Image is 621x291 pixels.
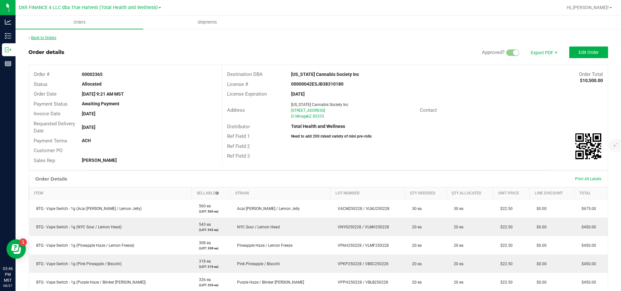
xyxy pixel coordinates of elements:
strong: [DATE] 9:21 AM MST [82,91,124,97]
span: Distributor [227,124,250,130]
span: 560 ea [196,204,211,208]
span: El Mirage [291,114,307,119]
span: $450.00 [578,225,596,229]
span: Ref Field 3 [227,153,250,159]
span: Order Total [579,71,603,77]
span: Approved? [482,49,505,55]
span: Contact [420,107,437,113]
span: $22.50 [497,262,513,266]
th: Lot Number [331,187,405,199]
th: Total [574,187,608,199]
span: 20 ea [409,262,422,266]
th: Line Discount [529,187,574,199]
span: Edit Order [579,50,599,55]
img: Scan me! [575,133,601,159]
span: License # [227,81,248,87]
strong: Allocated [82,81,102,87]
qrcode: 00002365 [575,133,601,159]
span: VPPH250228 / VBLB250228 [334,280,388,285]
span: Purple Haze / Blinker [PERSON_NAME] [234,280,304,285]
span: BTQ - Vape Switch - 1g (Pink Pineapple / Biscotti) [33,262,122,266]
span: 20 ea [409,225,422,229]
span: DXR FINANCE 4 LLC dba True Harvest (Total Health and Wellness) [19,5,158,10]
span: NYC Sour / Lemon Head [234,225,280,229]
span: 20 ea [451,262,463,266]
span: $450.00 [578,280,596,285]
span: Order # [34,71,49,77]
span: BTQ - Vape Switch - 1g (NYC Sour / Lemon Head) [33,225,122,229]
span: VPAH250228 / VLMF250228 [334,243,389,248]
p: (LOT: 318 ea) [196,264,226,269]
span: Pink Pineapple / Biscotti [234,262,280,266]
span: 326 ea [196,277,211,282]
span: Payment Terms [34,138,67,144]
p: (LOT: 560 ea) [196,209,226,214]
strong: [DATE] [82,111,95,116]
div: Order details [28,48,64,56]
span: $0.00 [533,225,547,229]
span: , [306,114,307,119]
span: Pineapple Haze / Lemon Freeze [234,243,292,248]
span: Ref Field 2 [227,143,250,149]
span: 543 ea [196,222,211,227]
span: $450.00 [578,262,596,266]
span: VNYS250228 / VLMH250228 [334,225,389,229]
p: (LOT: 326 ea) [196,283,226,287]
span: Hi, [PERSON_NAME]! [567,5,609,10]
strong: 00002365 [82,72,103,77]
span: 308 ea [196,241,211,245]
span: Payment Status [34,101,68,107]
span: 30 ea [451,206,463,211]
span: Acai [PERSON_NAME] / Lemon Jelly [234,206,300,211]
span: Address [227,107,245,113]
strong: [DATE] [82,125,95,130]
span: License Expiration [227,91,267,97]
a: Orders [16,16,143,29]
span: Destination DBA [227,71,263,77]
span: VACM250228 / VLMJ250228 [334,206,389,211]
span: $22.50 [497,225,513,229]
span: $0.00 [533,243,547,248]
span: $675.00 [578,206,596,211]
span: Customer PO [34,148,62,153]
span: Ref Field 1 [227,133,250,139]
strong: Need to add 200 mixed variety of mini pre-rolls [291,134,372,139]
inline-svg: Inventory [5,33,11,39]
span: Status [34,81,48,87]
button: Edit Order [569,47,608,58]
span: $22.50 [497,243,513,248]
span: Invoice Date [34,111,60,117]
span: BTQ - Vape Switch - 1g (Purple Haze / Blinker [PERSON_NAME]) [33,280,146,285]
strong: [PERSON_NAME] [82,158,117,163]
iframe: Resource center [6,239,26,259]
span: 20 ea [451,225,463,229]
th: Strain [230,187,331,199]
span: $0.00 [533,206,547,211]
span: [STREET_ADDRESS] [291,108,325,113]
strong: ACH [82,138,91,143]
span: 318 ea [196,259,211,264]
strong: [US_STATE] Cannabis Society Inc [291,72,359,77]
li: Export PDF [524,47,563,58]
th: Item [29,187,192,199]
span: Print All Labels [575,177,601,181]
span: 20 ea [409,243,422,248]
p: (LOT: 543 ea) [196,227,226,232]
th: Unit Price [493,187,530,199]
span: 30 ea [409,206,422,211]
span: $22.50 [497,206,513,211]
th: Qty Allocated [447,187,493,199]
inline-svg: Reports [5,60,11,67]
span: $0.00 [533,280,547,285]
inline-svg: Analytics [5,19,11,25]
span: $450.00 [578,243,596,248]
span: BTQ - Vape Switch - 1g (Pineapple Haze / Lemon Freeze) [33,243,134,248]
iframe: Resource center unread badge [19,238,27,246]
strong: $10,500.00 [580,78,603,83]
span: Orders [65,19,94,25]
strong: 00000042ESJB38310180 [291,81,343,87]
strong: Total Health and Wellness [291,124,345,129]
h1: Order Details [35,176,67,182]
